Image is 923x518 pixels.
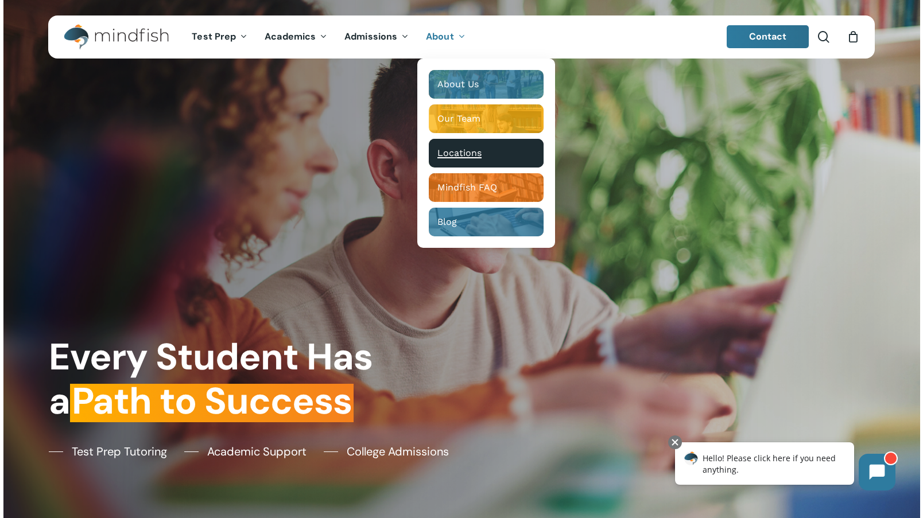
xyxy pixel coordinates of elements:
a: Test Prep [183,32,256,42]
a: Cart [847,30,859,43]
span: Test Prep Tutoring [72,443,167,460]
a: Test Prep Tutoring [49,443,167,460]
a: Academics [256,32,336,42]
span: Test Prep [192,30,236,42]
a: College Admissions [324,443,449,460]
header: Main Menu [48,15,875,59]
a: Locations [429,139,544,168]
nav: Main Menu [183,15,474,59]
a: Mindfish FAQ [429,173,544,202]
span: About Us [437,79,479,89]
h1: Every Student Has a [49,335,453,423]
span: Academics [265,30,316,42]
a: Our Team [429,104,544,133]
span: Mindfish FAQ [437,182,497,193]
span: Contact [749,30,787,42]
a: Blog [429,208,544,236]
em: Path to Success [70,377,354,425]
span: College Admissions [347,443,449,460]
span: Blog [437,216,457,227]
a: About Us [429,70,544,99]
span: Locations [437,147,482,158]
span: Our Team [437,113,480,124]
span: Academic Support [207,443,307,460]
iframe: Chatbot [663,433,907,502]
span: Admissions [344,30,397,42]
a: Academic Support [184,443,307,460]
a: About [417,32,474,42]
a: Contact [727,25,809,48]
a: Admissions [336,32,417,42]
span: About [426,30,454,42]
